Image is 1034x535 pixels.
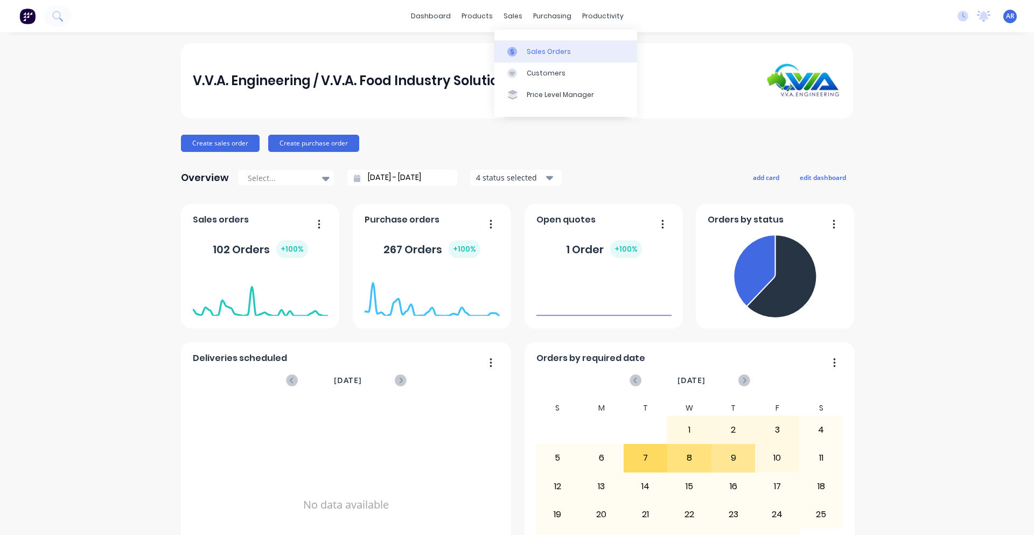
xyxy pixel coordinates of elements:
div: S [799,400,843,416]
span: [DATE] [334,374,362,386]
div: 24 [756,501,799,528]
div: sales [498,8,528,24]
a: Sales Orders [494,40,637,62]
div: S [536,400,580,416]
span: Open quotes [536,213,596,226]
span: Orders by status [708,213,784,226]
div: Price Level Manager [527,90,594,100]
div: F [755,400,799,416]
span: [DATE] [677,374,705,386]
div: T [711,400,756,416]
div: 2 [712,416,755,443]
div: 1 Order [566,240,642,258]
div: 21 [624,501,667,528]
div: W [667,400,711,416]
a: dashboard [406,8,456,24]
div: 3 [756,416,799,443]
button: add card [746,170,786,184]
div: T [624,400,668,416]
div: products [456,8,498,24]
div: V.V.A. Engineering / V.V.A. Food Industry Solutions [193,70,514,92]
img: V.V.A. Engineering / V.V.A. Food Industry Solutions [766,64,841,98]
div: 5 [536,444,579,471]
div: 18 [800,473,843,500]
a: Price Level Manager [494,84,637,106]
div: + 100 % [610,240,642,258]
div: productivity [577,8,629,24]
div: M [579,400,624,416]
div: 267 Orders [383,240,480,258]
div: Overview [181,167,229,189]
div: 4 status selected [476,172,544,183]
div: 4 [800,416,843,443]
div: 14 [624,473,667,500]
div: + 100 % [449,240,480,258]
div: 20 [580,501,623,528]
div: Sales Orders [527,47,571,57]
div: 8 [668,444,711,471]
img: Factory [19,8,36,24]
a: Customers [494,62,637,84]
div: 10 [756,444,799,471]
button: Create sales order [181,135,260,152]
div: 23 [712,501,755,528]
button: edit dashboard [793,170,853,184]
div: 13 [580,473,623,500]
div: 11 [800,444,843,471]
span: Sales orders [193,213,249,226]
div: 9 [712,444,755,471]
div: 17 [756,473,799,500]
div: 7 [624,444,667,471]
button: 4 status selected [470,170,562,186]
span: Purchase orders [365,213,439,226]
button: Create purchase order [268,135,359,152]
div: 6 [580,444,623,471]
div: + 100 % [276,240,308,258]
div: 1 [668,416,711,443]
div: 22 [668,501,711,528]
div: 12 [536,473,579,500]
span: AR [1006,11,1015,21]
div: 25 [800,501,843,528]
div: 15 [668,473,711,500]
div: 19 [536,501,579,528]
div: purchasing [528,8,577,24]
div: 16 [712,473,755,500]
div: Customers [527,68,565,78]
div: 102 Orders [213,240,308,258]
